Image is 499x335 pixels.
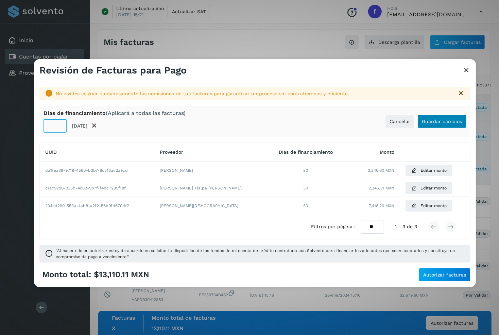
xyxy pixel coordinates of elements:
td: 30 [266,162,345,179]
button: Editar monto [405,200,452,212]
span: Monto total: [42,270,91,280]
button: Guardar cambios [417,115,466,128]
h3: Revisión de Facturas para Pago [39,64,187,76]
td: [PERSON_NAME][DEMOGRAPHIC_DATA] [154,197,266,215]
span: Filtros por página : [311,223,356,230]
td: 30 [266,197,345,215]
span: (Aplicará a todas las facturas) [106,110,186,116]
button: Editar monto [405,182,452,194]
button: Editar monto [405,164,452,177]
div: Días de financiamiento [44,110,186,116]
span: 2,345.31 MXN [368,185,394,191]
span: 1 - 3 de 3 [395,223,417,230]
span: Cancelar [390,119,410,124]
span: 3,346.60 MXN [368,167,394,173]
td: [PERSON_NAME] Tlalpa [PERSON_NAME] [154,179,266,197]
span: 7,418.20 MXN [369,203,394,209]
span: Proveedor [160,149,183,155]
td: c1ac9290-035b-4c82-9b7f-f4bc7285f18f [40,179,154,197]
td: 204ed290-553a-4ab8-a2f2-56b9fd670df2 [40,197,154,215]
span: Días de financiamiento [279,149,333,155]
span: Guardar cambios [422,119,462,124]
button: Autorizar facturas [419,268,470,282]
p: [DATE] [72,123,87,129]
td: 30 [266,179,345,197]
span: $13,110.11 MXN [94,270,149,280]
span: Editar monto [420,203,447,209]
button: Cancelar [385,115,415,128]
span: Editar monto [420,167,447,173]
td: da1fea39-9719-456d-b3b7-6c513ac2a9cd [40,162,154,179]
span: Autorizar facturas [423,272,466,277]
span: UUID [45,149,57,155]
span: Monto [380,149,394,155]
div: No olvides asignar cuidadosamente las comisiones de tus facturas para garantizar un proceso sin c... [56,90,451,97]
span: "Al hacer clic en autorizar estoy de acuerdo en solicitar la disposición de los fondos de mi cuen... [56,248,465,260]
span: Editar monto [420,185,447,191]
td: [PERSON_NAME] [154,162,266,179]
